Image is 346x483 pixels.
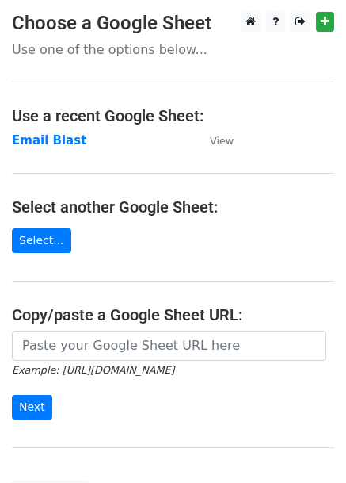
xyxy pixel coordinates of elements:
[12,305,334,324] h4: Copy/paste a Google Sheet URL:
[12,228,71,253] a: Select...
[12,106,334,125] h4: Use a recent Google Sheet:
[12,12,334,35] h3: Choose a Google Sheet
[12,197,334,217] h4: Select another Google Sheet:
[210,135,234,147] small: View
[12,364,174,376] small: Example: [URL][DOMAIN_NAME]
[12,395,52,420] input: Next
[12,133,86,148] a: Email Blast
[12,331,326,361] input: Paste your Google Sheet URL here
[194,133,234,148] a: View
[12,41,334,58] p: Use one of the options below...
